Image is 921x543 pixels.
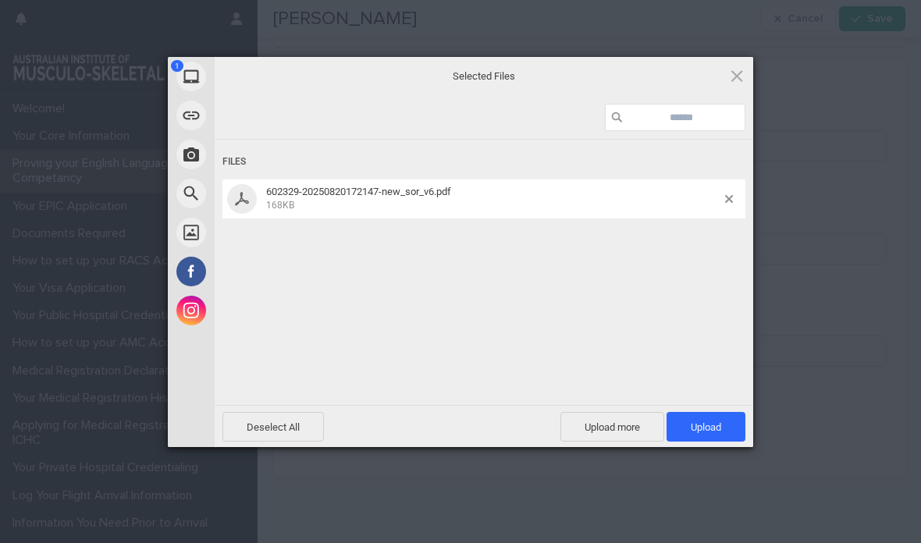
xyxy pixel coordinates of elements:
span: Click here or hit ESC to close picker [728,67,745,84]
div: Files [222,147,745,176]
span: Upload [667,412,745,442]
span: Deselect All [222,412,324,442]
span: Upload [691,421,721,433]
div: Link (URL) [168,96,355,135]
span: 1 [171,60,183,72]
span: Selected Files [328,69,640,83]
span: Upload more [560,412,664,442]
div: Facebook [168,252,355,291]
span: 602329-20250820172147-new_sor_v6.pdf [266,186,451,197]
div: Take Photo [168,135,355,174]
div: Web Search [168,174,355,213]
div: Instagram [168,291,355,330]
span: 602329-20250820172147-new_sor_v6.pdf [261,186,725,211]
div: Unsplash [168,213,355,252]
div: My Device [168,57,355,96]
span: 168KB [266,200,294,211]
